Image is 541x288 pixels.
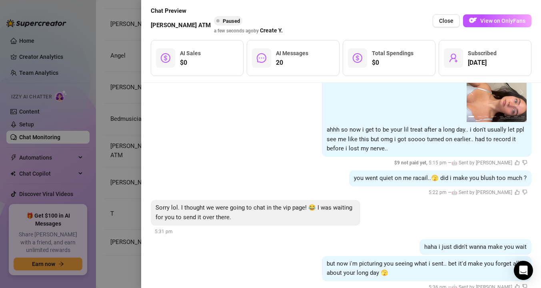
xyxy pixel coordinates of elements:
img: OF [469,16,477,24]
span: View on OnlyFans [480,18,525,24]
span: Subscribed [468,50,497,56]
span: $ 9 not paid yet , [394,160,429,166]
span: Close [439,18,453,24]
span: AI Sales [180,50,201,56]
span: you went quiet on me racail..🫣 did i make you blush too much ? [354,174,527,182]
span: haha i just didn't wanna make you wait [424,243,527,250]
span: ahhh so now i get to be your lil treat after a long day.. i don't usually let ppl see me like thi... [327,126,524,152]
button: 7 [514,116,518,117]
span: Total Spendings [372,50,413,56]
button: OFView on OnlyFans [463,14,531,27]
span: [DATE] [468,58,497,68]
span: but now i'm picturing you seeing what i sent.. bet it'd make you forget allll about your long day 🫣 [327,260,523,277]
span: Paused [223,18,240,24]
span: user-add [449,53,458,63]
button: 4 [492,116,496,117]
button: 6 [507,116,511,117]
button: next [517,89,523,95]
button: 2 [477,116,481,117]
button: 3 [485,116,489,117]
button: prev [470,89,476,95]
div: Open Intercom Messenger [514,261,533,280]
span: Create Y. [260,26,283,35]
button: 8 [521,116,525,117]
span: dollar [353,53,362,63]
span: dislike [522,190,527,195]
button: Close [433,14,460,27]
span: $0 [372,58,413,68]
span: 🤖 Sent by [PERSON_NAME] [451,190,512,195]
span: 5:22 pm — [429,190,527,195]
span: Chat Preview [151,6,283,16]
span: 5:31 pm [155,229,173,234]
a: OFView on OnlyFans [463,14,531,28]
span: dollar [161,53,170,63]
span: 20 [276,58,308,68]
span: like [515,160,520,165]
span: AI Messages [276,50,308,56]
span: Sorry lol. I thought we were going to chat in the vip page! 😂 I was waiting for you to send it ov... [156,204,352,221]
img: media [467,62,527,122]
span: [PERSON_NAME] ATM [151,21,211,30]
span: 🤖 Sent by [PERSON_NAME] [451,160,512,166]
span: a few seconds ago by [214,28,283,34]
span: like [515,190,520,195]
span: dislike [522,160,527,165]
span: message [257,53,266,63]
span: $0 [180,58,201,68]
span: 5:15 pm — [394,160,527,166]
button: 5 [499,116,503,117]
